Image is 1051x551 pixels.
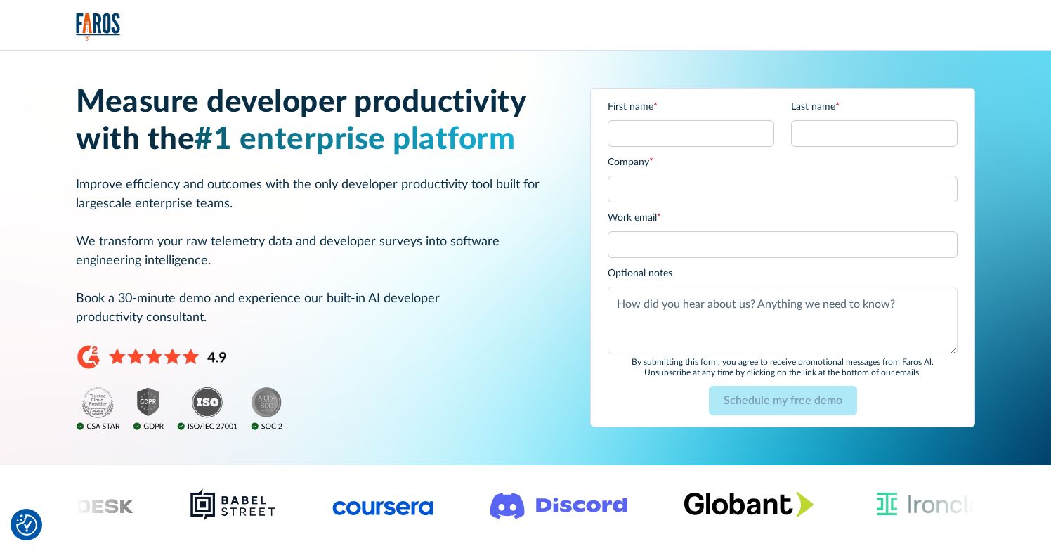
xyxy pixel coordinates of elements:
p: Improve efficiency and outcomes with the only developer productivity tool built for largescale en... [76,176,556,328]
form: Email Form [608,100,958,415]
img: Babel Street logo png [190,488,276,521]
span: #1 enterprise platform [195,124,515,155]
button: Cookie Settings [16,514,37,536]
label: First name [608,100,774,115]
h1: Measure developer productivity with the [76,84,556,159]
img: Logo of the communication platform Discord. [490,490,627,519]
img: 4.9 stars on G2 [76,344,227,370]
img: Logo of the analytics and reporting company Faros. [76,13,121,41]
a: home [76,13,121,41]
img: Revisit consent button [16,514,37,536]
img: Logo of the online learning platform Coursera. [332,493,433,516]
label: Company [608,155,958,170]
label: Work email [608,211,958,226]
div: By submitting this form, you agree to receive promotional messages from Faros Al. Unsubscribe at ... [608,357,958,377]
label: Last name [791,100,958,115]
img: ISO, GDPR, SOC2, and CSA Star compliance badges [76,387,282,432]
img: Globant's logo [684,491,814,517]
input: Schedule my free demo [709,386,857,415]
label: Optional notes [608,266,958,281]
